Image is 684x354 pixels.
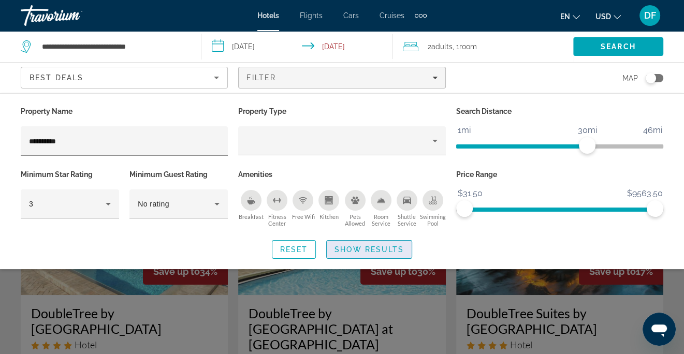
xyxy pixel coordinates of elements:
span: 2 [428,39,453,54]
ngx-slider: ngx-slider [456,208,663,210]
a: Flights [300,11,323,20]
div: Hotel Filters [16,104,668,230]
p: Minimum Guest Rating [129,167,228,182]
mat-select: Property type [246,135,437,147]
iframe: Button to launch messaging window [643,313,676,346]
span: , 1 [453,39,477,54]
p: Property Name [21,104,228,119]
span: Kitchen [319,213,339,220]
span: No rating [138,200,169,208]
span: USD [595,12,611,21]
button: Travelers: 2 adults, 0 children [392,31,573,62]
button: Change currency [595,9,621,24]
span: Map [622,71,638,85]
p: Search Distance [456,104,663,119]
button: Show Results [326,240,412,259]
ngx-slider: ngx-slider [456,144,663,146]
span: Adults [431,42,453,51]
span: 30mi [576,123,599,138]
p: Amenities [238,167,445,182]
span: Show Results [334,245,404,254]
span: ngx-slider [579,137,595,154]
mat-select: Sort by [30,71,219,84]
input: Search hotel destination [41,39,185,54]
span: Swimming Pool [420,213,446,227]
a: Travorium [21,2,124,29]
button: Change language [560,9,580,24]
span: Breakfast [239,213,264,220]
button: Room Service [368,189,394,227]
a: Cars [343,11,359,20]
button: Filters [238,67,445,89]
button: Free Wifi [290,189,316,227]
button: Kitchen [316,189,342,227]
span: Room Service [368,213,394,227]
span: 46mi [642,123,664,138]
span: Best Deals [30,73,83,82]
a: Cruises [380,11,404,20]
span: Reset [280,245,308,254]
button: Breakfast [238,189,264,227]
button: Shuttle Service [394,189,420,227]
button: Select check in and out date [201,31,392,62]
span: ngx-slider [456,200,473,217]
span: Shuttle Service [394,213,420,227]
button: Toggle map [638,73,663,83]
a: Hotels [257,11,279,20]
span: Room [459,42,477,51]
span: DF [644,10,656,21]
span: Fitness Center [264,213,290,227]
span: Filter [246,73,276,82]
button: Reset [272,240,316,259]
span: 3 [29,200,33,208]
span: $31.50 [456,186,484,201]
button: Extra navigation items [415,7,427,24]
p: Price Range [456,167,663,182]
span: ngx-slider-max [647,200,663,217]
button: Pets Allowed [342,189,368,227]
button: Swimming Pool [420,189,446,227]
span: Search [601,42,636,51]
button: Search [573,37,663,56]
p: Property Type [238,104,445,119]
span: $9563.50 [625,186,664,201]
span: Pets Allowed [342,213,368,227]
span: en [560,12,570,21]
button: User Menu [636,5,663,26]
button: Fitness Center [264,189,290,227]
p: Minimum Star Rating [21,167,119,182]
span: 1mi [456,123,472,138]
span: Free Wifi [292,213,314,220]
